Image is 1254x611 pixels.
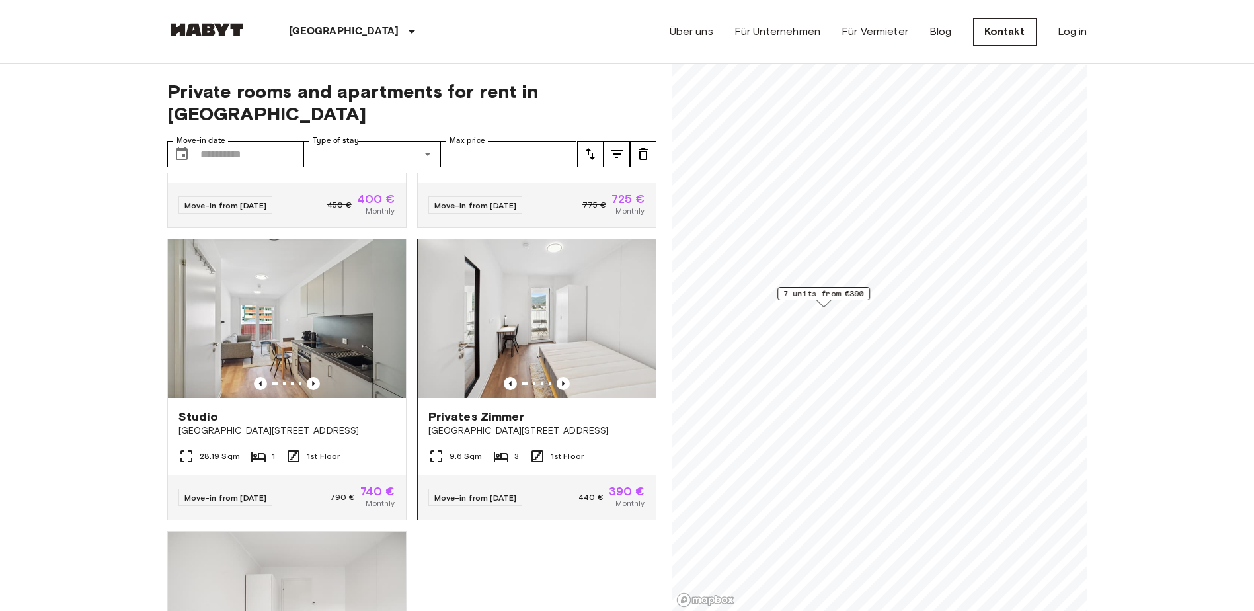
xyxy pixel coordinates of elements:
label: Move-in date [176,135,225,146]
span: 3 [514,450,519,462]
img: Habyt [167,23,247,36]
a: Kontakt [973,18,1037,46]
button: tune [577,141,604,167]
a: Marketing picture of unit AT-21-001-006-02Previous imagePrevious imagePrivates Zimmer[GEOGRAPHIC_... [417,239,656,520]
span: 775 € [582,199,606,211]
a: Log in [1058,24,1087,40]
a: Für Vermieter [842,24,908,40]
span: 440 € [578,491,604,503]
a: Blog [929,24,952,40]
span: [GEOGRAPHIC_DATA][STREET_ADDRESS] [428,425,645,438]
span: Move-in from [DATE] [184,200,267,210]
span: 390 € [609,485,645,497]
span: Monthly [615,497,645,509]
button: tune [630,141,656,167]
div: Map marker [777,287,870,307]
a: Für Unternehmen [734,24,820,40]
span: 740 € [360,485,395,497]
span: Privates Zimmer [428,409,524,425]
span: 400 € [357,193,395,205]
button: Previous image [504,377,517,390]
span: 725 € [611,193,645,205]
label: Max price [450,135,485,146]
button: Previous image [307,377,320,390]
span: Private rooms and apartments for rent in [GEOGRAPHIC_DATA] [167,80,656,125]
span: 790 € [330,491,355,503]
span: [GEOGRAPHIC_DATA][STREET_ADDRESS] [178,425,395,438]
button: Previous image [254,377,267,390]
span: 1st Floor [551,450,584,462]
img: Marketing picture of unit AT-21-001-006-02 [418,239,656,398]
span: 450 € [327,199,352,211]
a: Mapbox logo [676,592,734,608]
button: Choose date [169,141,195,167]
span: Monthly [615,205,645,217]
button: Previous image [557,377,570,390]
button: tune [604,141,630,167]
img: Marketing picture of unit AT-21-001-012-01 [168,239,406,398]
span: 1 [272,450,275,462]
span: 28.19 Sqm [200,450,240,462]
span: Studio [178,409,219,425]
span: Move-in from [DATE] [434,200,517,210]
span: 1st Floor [307,450,340,462]
span: Monthly [366,497,395,509]
p: [GEOGRAPHIC_DATA] [289,24,399,40]
span: Monthly [366,205,395,217]
a: Marketing picture of unit AT-21-001-012-01Previous imagePrevious imageStudio[GEOGRAPHIC_DATA][STR... [167,239,407,520]
a: Über uns [670,24,713,40]
span: 7 units from €390 [783,288,864,300]
label: Type of stay [313,135,359,146]
span: Move-in from [DATE] [434,493,517,503]
span: 9.6 Sqm [450,450,483,462]
span: Move-in from [DATE] [184,493,267,503]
